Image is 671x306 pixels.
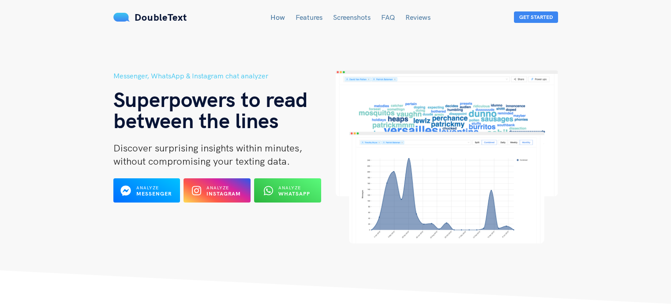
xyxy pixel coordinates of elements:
[296,13,322,22] a: Features
[206,190,241,197] b: Instagram
[136,190,172,197] b: Messenger
[405,13,431,22] a: Reviews
[113,70,336,81] h5: Messenger, WhatsApp & Instagram chat analyzer
[254,178,321,203] button: Analyze WhatsApp
[135,11,187,23] span: DoubleText
[514,11,558,23] button: Get Started
[381,13,395,22] a: FAQ
[113,86,308,112] span: Superpowers to read
[113,155,290,167] span: without compromising your texting data.
[270,13,285,22] a: How
[254,190,321,198] a: Analyze WhatsApp
[278,185,301,191] span: Analyze
[113,190,180,198] a: Analyze Messenger
[184,190,251,198] a: Analyze Instagram
[336,70,558,243] img: hero
[278,190,310,197] b: WhatsApp
[136,185,159,191] span: Analyze
[113,13,130,22] img: mS3x8y1f88AAAAABJRU5ErkJggg==
[333,13,371,22] a: Screenshots
[206,185,229,191] span: Analyze
[113,142,302,154] span: Discover surprising insights within minutes,
[113,178,180,203] button: Analyze Messenger
[113,107,279,133] span: between the lines
[113,11,187,23] a: DoubleText
[184,178,251,203] button: Analyze Instagram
